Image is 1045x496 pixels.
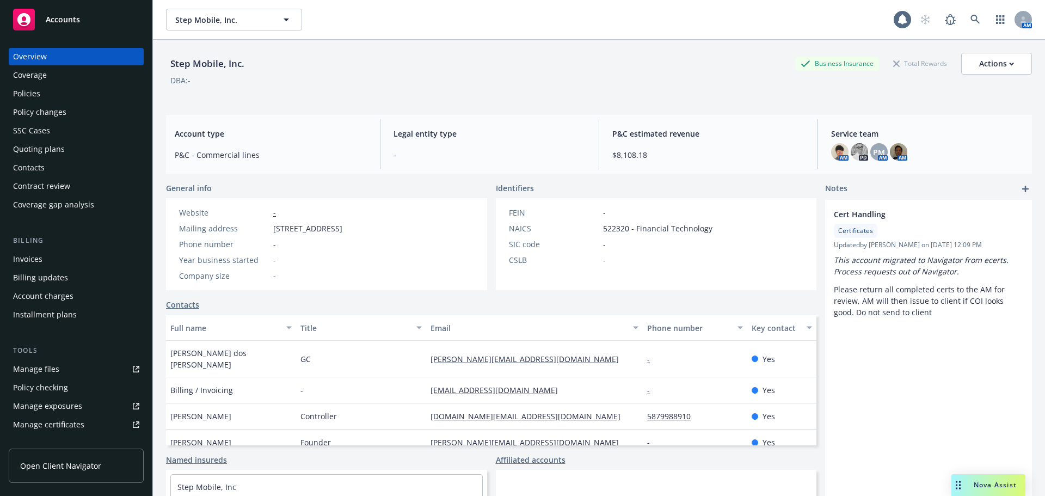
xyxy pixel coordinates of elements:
span: Cert Handling [834,209,995,220]
span: Yes [763,411,775,422]
span: - [603,207,606,218]
div: Manage certificates [13,416,84,433]
button: Nova Assist [951,474,1025,496]
img: photo [831,143,849,161]
button: Email [426,315,643,341]
div: Billing updates [13,269,68,286]
a: Search [964,9,986,30]
img: photo [890,143,907,161]
div: Overview [13,48,47,65]
div: Total Rewards [888,57,952,70]
span: P&C - Commercial lines [175,149,367,161]
a: Overview [9,48,144,65]
a: Account charges [9,287,144,305]
span: - [273,270,276,281]
div: Manage claims [13,434,68,452]
a: [DOMAIN_NAME][EMAIL_ADDRESS][DOMAIN_NAME] [431,411,629,421]
span: - [603,254,606,266]
a: Installment plans [9,306,144,323]
span: - [394,149,586,161]
a: - [273,207,276,218]
span: Notes [825,182,847,195]
a: Named insureds [166,454,227,466]
button: Actions [961,53,1032,75]
span: - [603,238,606,250]
div: Mailing address [179,223,269,234]
span: 522320 - Financial Technology [603,223,712,234]
a: Billing updates [9,269,144,286]
div: Phone number [179,238,269,250]
span: Certificates [838,226,873,236]
a: Invoices [9,250,144,268]
span: P&C estimated revenue [612,128,804,139]
span: Nova Assist [974,480,1017,489]
a: - [647,385,659,395]
a: Manage files [9,360,144,378]
a: [PERSON_NAME][EMAIL_ADDRESS][DOMAIN_NAME] [431,354,628,364]
span: PM [873,146,885,158]
span: - [273,254,276,266]
span: Step Mobile, Inc. [175,14,269,26]
span: Accounts [46,15,80,24]
div: Website [179,207,269,218]
div: DBA: - [170,75,190,86]
div: FEIN [509,207,599,218]
span: Open Client Navigator [20,460,101,471]
div: Manage exposures [13,397,82,415]
div: Contract review [13,177,70,195]
div: NAICS [509,223,599,234]
button: Phone number [643,315,747,341]
a: Manage claims [9,434,144,452]
a: - [647,437,659,448]
div: Email [431,322,626,334]
span: $8,108.18 [612,149,804,161]
span: Controller [300,411,337,422]
a: [EMAIL_ADDRESS][DOMAIN_NAME] [431,385,567,395]
div: SSC Cases [13,122,50,139]
span: Identifiers [496,182,534,194]
div: Policies [13,85,40,102]
div: CSLB [509,254,599,266]
a: Coverage gap analysis [9,196,144,213]
div: Cert HandlingCertificatesUpdatedby [PERSON_NAME] on [DATE] 12:09 PMThis account migrated to Navig... [825,200,1032,327]
a: Coverage [9,66,144,84]
a: Report a Bug [939,9,961,30]
span: Billing / Invoicing [170,384,233,396]
a: Policy changes [9,103,144,121]
span: - [273,238,276,250]
span: Founder [300,437,331,448]
a: Switch app [989,9,1011,30]
a: Accounts [9,4,144,35]
a: SSC Cases [9,122,144,139]
p: Please return all completed certs to the AM for review, AM will then issue to client if COI looks... [834,284,1023,318]
a: Quoting plans [9,140,144,158]
button: Step Mobile, Inc. [166,9,302,30]
a: Policies [9,85,144,102]
span: Yes [763,384,775,396]
span: Yes [763,437,775,448]
div: Manage files [13,360,59,378]
div: Invoices [13,250,42,268]
span: Yes [763,353,775,365]
a: add [1019,182,1032,195]
a: Contacts [9,159,144,176]
span: Account type [175,128,367,139]
a: - [647,354,659,364]
a: Affiliated accounts [496,454,565,466]
span: - [300,384,303,396]
span: Service team [831,128,1023,139]
a: Start snowing [914,9,936,30]
div: Tools [9,345,144,356]
div: Business Insurance [795,57,879,70]
span: Legal entity type [394,128,586,139]
span: [STREET_ADDRESS] [273,223,342,234]
a: Contract review [9,177,144,195]
a: Manage exposures [9,397,144,415]
div: Key contact [752,322,800,334]
div: Company size [179,270,269,281]
div: Policy checking [13,379,68,396]
div: Billing [9,235,144,246]
span: [PERSON_NAME] [170,437,231,448]
div: Phone number [647,322,730,334]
